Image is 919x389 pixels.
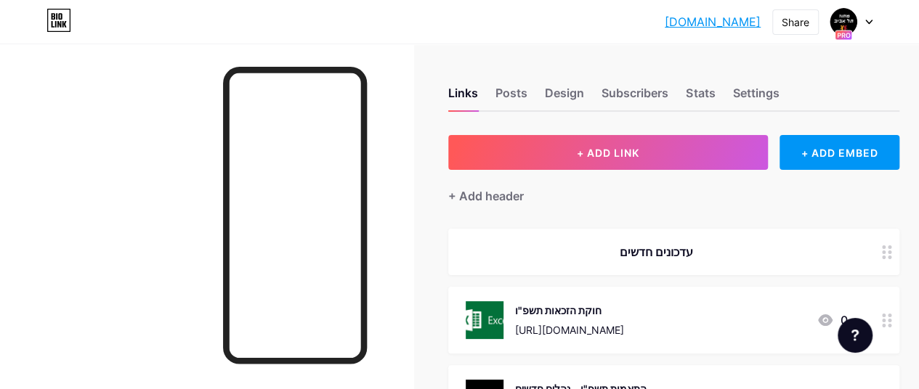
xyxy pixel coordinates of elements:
div: Share [782,15,809,30]
div: עדכונים חדשים [466,243,847,261]
div: Stats [686,84,715,110]
div: Settings [732,84,779,110]
div: 0 [817,311,847,329]
div: + Add header [448,187,524,205]
div: + ADD EMBED [780,135,899,170]
span: + ADD LINK [577,147,639,159]
a: [DOMAIN_NAME] [665,13,761,30]
button: + ADD LINK [448,135,768,170]
img: michaleshed [830,8,857,36]
div: חוקת הזכאות תשפ"ו [515,303,624,318]
img: חוקת הזכאות תשפ"ו [466,301,503,339]
div: Posts [495,84,527,110]
div: Subscribers [602,84,668,110]
div: [URL][DOMAIN_NAME] [515,322,624,337]
div: Design [545,84,584,110]
div: Links [448,84,478,110]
